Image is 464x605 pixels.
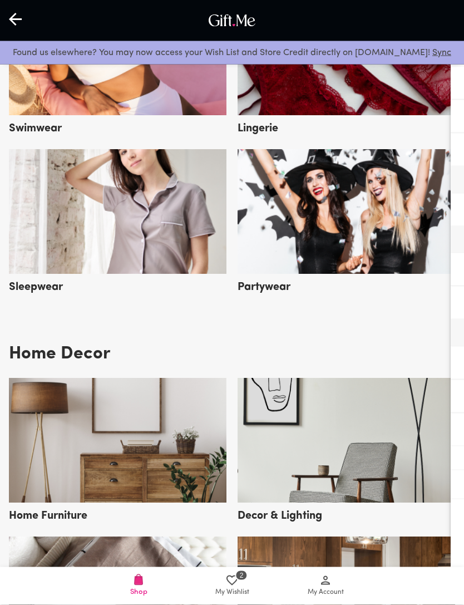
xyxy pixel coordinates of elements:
[9,266,226,293] a: Sleepwear
[9,46,455,60] p: Found us elsewhere? You may now access your Wish List and Store Credit directly on [DOMAIN_NAME]!
[9,277,63,295] h5: Sleepwear
[9,505,87,524] h5: Home Furniture
[432,48,451,57] a: Sync
[238,107,455,134] a: Lingerie
[238,505,322,524] h5: Decor & Lighting
[238,150,455,274] img: partywear.png
[9,340,111,370] h3: Home Decor
[308,587,344,598] span: My Account
[215,587,249,598] span: My Wishlist
[238,118,278,136] h5: Lingerie
[9,118,62,136] h5: Swimwear
[9,378,226,503] img: home_furniture_male.png
[9,495,226,522] a: Home Furniture
[238,378,455,503] img: decor_and_lighting_male.png
[185,567,279,605] a: 2My Wishlist
[130,587,147,597] span: Shop
[9,107,226,134] a: Swimwear
[238,495,455,522] a: Decor & Lighting
[92,567,185,605] a: Shop
[206,12,258,29] img: GiftMe Logo
[238,266,455,293] a: Partywear
[235,570,248,581] span: 2
[279,567,372,605] a: My Account
[238,277,290,295] h5: Partywear
[9,150,226,274] img: sleepwear.png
